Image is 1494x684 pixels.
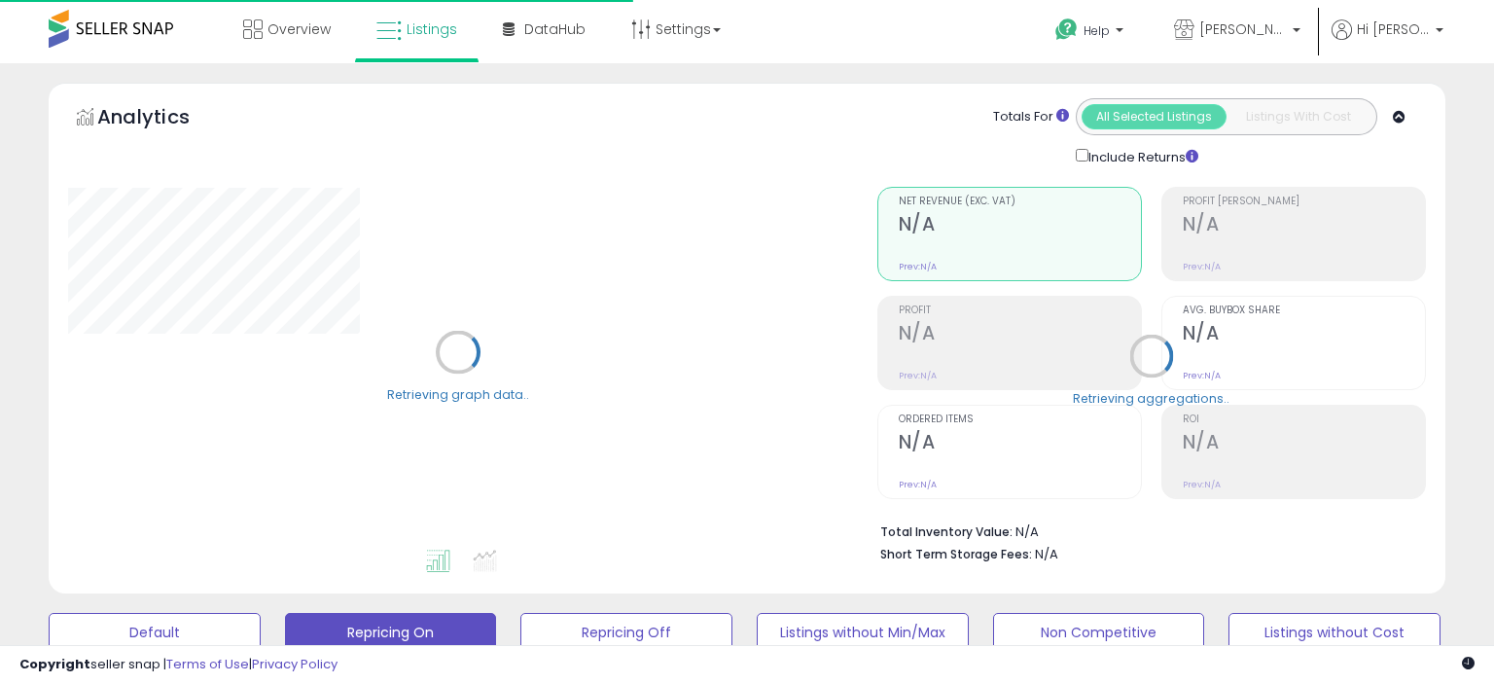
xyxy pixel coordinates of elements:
span: Help [1084,22,1110,39]
a: Terms of Use [166,655,249,673]
button: Non Competitive [993,613,1205,652]
span: DataHub [524,19,586,39]
button: All Selected Listings [1082,104,1227,129]
button: Repricing On [285,613,497,652]
a: Privacy Policy [252,655,338,673]
span: Hi [PERSON_NAME] [1357,19,1430,39]
button: Listings without Cost [1228,613,1441,652]
button: Repricing Off [520,613,732,652]
span: Listings [407,19,457,39]
span: [PERSON_NAME] Enterprise [1199,19,1287,39]
i: Get Help [1054,18,1079,42]
strong: Copyright [19,655,90,673]
a: Help [1040,3,1143,63]
div: Totals For [993,108,1069,126]
button: Default [49,613,261,652]
div: Include Returns [1061,145,1222,167]
span: Overview [267,19,331,39]
div: Retrieving graph data.. [387,385,529,403]
div: Retrieving aggregations.. [1073,389,1229,407]
div: seller snap | | [19,656,338,674]
h5: Analytics [97,103,228,135]
button: Listings without Min/Max [757,613,969,652]
button: Listings With Cost [1226,104,1370,129]
a: Hi [PERSON_NAME] [1332,19,1443,63]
